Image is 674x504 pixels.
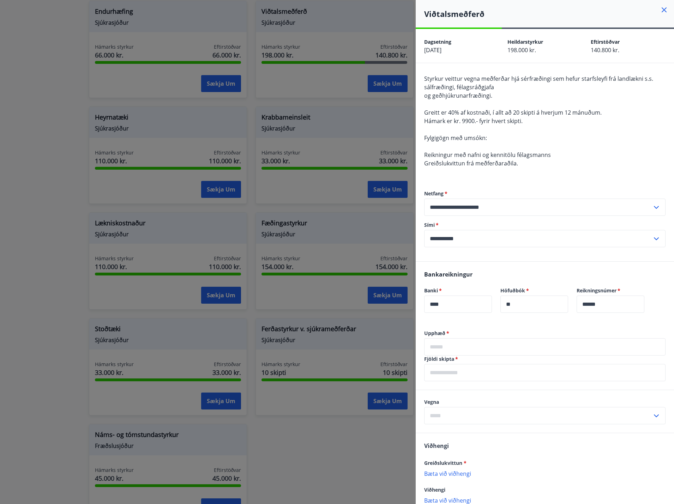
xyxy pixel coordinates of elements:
[424,364,666,381] div: Fjöldi skipta
[424,460,467,466] span: Greiðslukvittun
[424,330,666,337] label: Upphæð
[591,38,620,45] span: Eftirstöðvar
[424,338,666,356] div: Upphæð
[424,8,674,19] h4: Viðtalsmeðferð
[424,109,602,116] span: Greitt er 40% af kostnaði, í allt að 20 skipti á hverjum 12 mánuðum.
[424,190,666,197] label: Netfang
[424,117,523,125] span: Hámark er kr. 9900.- fyrir hvert skipti.
[424,38,451,45] span: Dagsetning
[577,287,644,294] label: Reikningsnúmer
[424,486,445,493] span: Viðhengi
[507,46,536,54] span: 198.000 kr.
[424,221,666,229] label: Sími
[424,134,487,142] span: Fylgigögn með umsókn:
[424,151,551,159] span: Reikningur með nafni og kennitölu félagsmanns
[424,497,666,504] p: Bæta við viðhengi
[424,356,666,363] label: Fjöldi skipta
[424,287,492,294] label: Banki
[424,271,473,278] span: Bankareikningur
[424,399,666,406] label: Vegna
[424,470,666,477] p: Bæta við viðhengi
[424,442,449,450] span: Viðhengi
[424,92,492,99] span: og geðhjúkrunarfræðingi.
[500,287,568,294] label: Höfuðbók
[507,38,543,45] span: Heildarstyrkur
[424,46,441,54] span: [DATE]
[424,159,518,167] span: Greiðslukvittun frá meðferðaraðila.
[591,46,619,54] span: 140.800 kr.
[424,75,653,91] span: Styrkur veittur vegna meðferðar hjá sérfræðingi sem hefur starfsleyfi frá landlækni s.s. sálfræði...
